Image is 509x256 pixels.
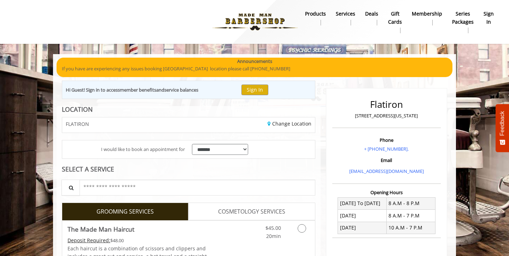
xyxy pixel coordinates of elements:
[164,87,198,93] b: service balances
[241,85,268,95] button: Sign In
[62,180,80,196] button: Service Search
[96,207,154,216] span: GROOMING SERVICES
[336,10,355,18] b: Services
[349,168,424,174] a: [EMAIL_ADDRESS][DOMAIN_NAME]
[479,9,499,27] a: sign insign in
[206,2,304,41] img: Made Man Barbershop logo
[68,237,110,244] span: This service needs some Advance to be paid before we block your appointment
[300,9,331,27] a: Productsproducts
[407,9,447,27] a: MembershipMembership
[386,222,435,234] td: 10 A.M - 7 P.M
[338,210,387,222] td: [DATE]
[265,225,281,231] span: $45.00
[237,58,272,65] b: Announcements
[62,166,315,173] div: SELECT A SERVICE
[334,99,439,110] h2: Flatiron
[62,105,93,114] b: LOCATION
[447,9,479,35] a: Series packagesSeries packages
[305,10,326,18] b: products
[268,120,311,127] a: Change Location
[331,9,360,27] a: ServicesServices
[338,197,387,209] td: [DATE] To [DATE]
[386,197,435,209] td: 8 A.M - 8 P.M
[484,10,494,26] b: sign in
[365,10,378,18] b: Deals
[452,10,474,26] b: Series packages
[412,10,442,18] b: Membership
[66,86,198,94] div: Hi Guest! Sign in to access and
[66,121,89,127] span: FLATIRON
[68,224,134,234] b: The Made Man Haircut
[496,104,509,152] button: Feedback - Show survey
[120,87,156,93] b: member benefits
[360,9,383,27] a: DealsDeals
[332,190,441,195] h3: Opening Hours
[383,9,407,35] a: Gift cardsgift cards
[338,222,387,234] td: [DATE]
[364,146,409,152] a: + [PHONE_NUMBER].
[386,210,435,222] td: 8 A.M - 7 P.M
[499,111,505,136] span: Feedback
[62,65,447,72] p: If you have are experiencing any issues booking [GEOGRAPHIC_DATA] location please call [PHONE_NUM...
[388,10,402,26] b: gift cards
[334,158,439,163] h3: Email
[266,233,281,239] span: 20min
[68,237,210,244] div: $48.00
[101,146,185,153] span: I would like to book an appointment for
[334,138,439,142] h3: Phone
[218,207,285,216] span: COSMETOLOGY SERVICES
[334,112,439,120] p: [STREET_ADDRESS][US_STATE]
